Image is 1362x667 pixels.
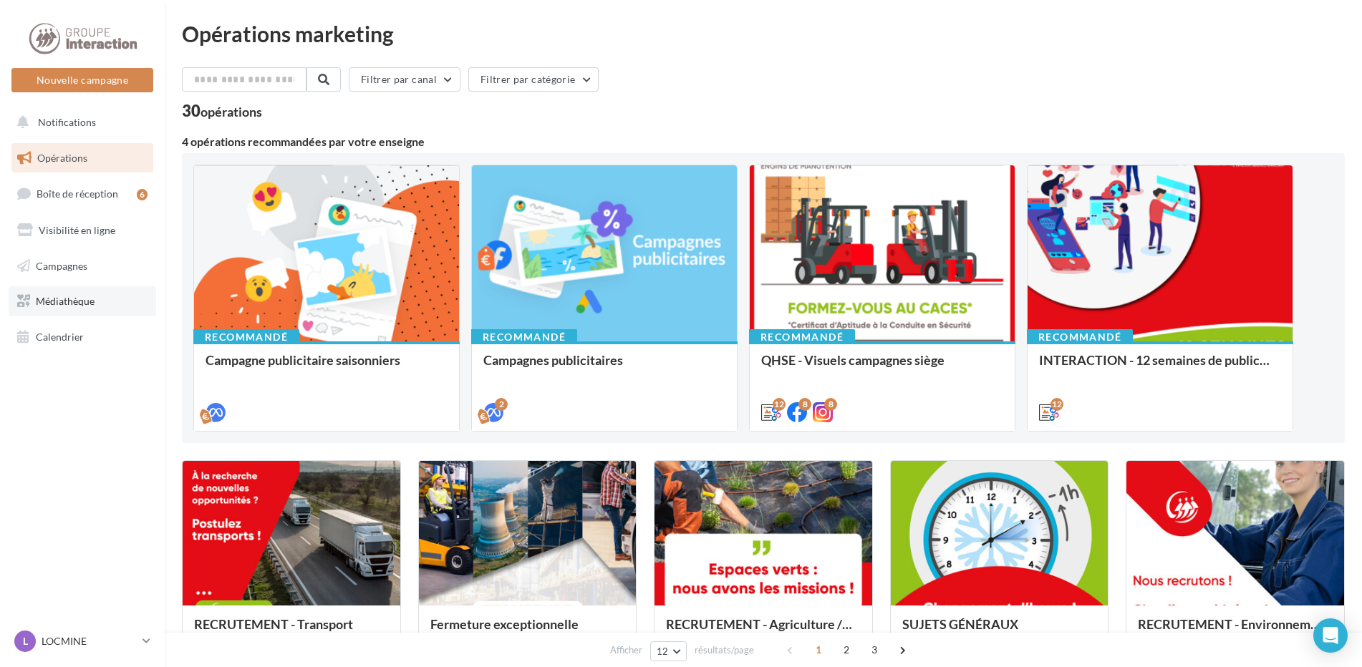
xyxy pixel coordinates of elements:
div: 8 [798,398,811,411]
span: 2 [835,638,858,661]
span: Calendrier [36,331,84,343]
button: Notifications [9,107,150,137]
div: 12 [773,398,786,411]
span: Notifications [38,116,96,128]
span: 12 [657,646,669,657]
div: SUJETS GÉNÉRAUX [902,617,1097,646]
div: 4 opérations recommandées par votre enseigne [182,136,1345,147]
div: RECRUTEMENT - Transport [194,617,389,646]
span: Boîte de réception [37,188,118,200]
div: 30 [182,103,262,119]
div: Recommandé [749,329,855,345]
div: INTERACTION - 12 semaines de publication [1039,353,1281,381]
button: Nouvelle campagne [11,68,153,92]
div: Campagnes publicitaires [483,353,725,381]
div: 8 [824,398,837,411]
button: Filtrer par catégorie [468,67,599,92]
div: Open Intercom Messenger [1313,618,1348,653]
div: Campagne publicitaire saisonniers [206,353,448,381]
div: opérations [201,105,262,118]
div: 2 [495,398,508,411]
a: Campagnes [9,251,156,281]
a: L LOCMINE [11,628,153,655]
span: Opérations [37,152,87,164]
div: Recommandé [1027,329,1133,345]
span: résultats/page [695,643,754,657]
button: 12 [650,641,687,661]
div: 12 [1051,398,1063,411]
div: RECRUTEMENT - Environnement [1138,617,1333,646]
div: 6 [137,189,148,200]
span: Campagnes [36,259,87,271]
div: Recommandé [471,329,577,345]
button: Filtrer par canal [349,67,460,92]
span: Afficher [610,643,642,657]
div: Opérations marketing [182,23,1345,44]
a: Calendrier [9,322,156,352]
a: Boîte de réception6 [9,178,156,209]
span: L [23,634,28,648]
div: Fermeture exceptionnelle [430,617,625,646]
a: Médiathèque [9,286,156,316]
p: LOCMINE [42,634,137,648]
span: 1 [807,638,830,661]
a: Opérations [9,143,156,173]
a: Visibilité en ligne [9,215,156,245]
div: Recommandé [193,329,299,345]
div: RECRUTEMENT - Agriculture / Espaces verts [666,617,861,646]
span: Visibilité en ligne [39,224,115,236]
span: Médiathèque [36,295,95,307]
span: 3 [863,638,886,661]
div: QHSE - Visuels campagnes siège [761,353,1003,381]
